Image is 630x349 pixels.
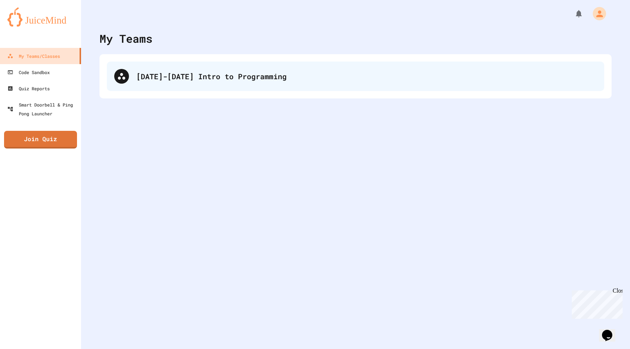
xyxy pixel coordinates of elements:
div: Chat with us now!Close [3,3,51,47]
div: [DATE]-[DATE] Intro to Programming [107,62,604,91]
div: My Teams/Classes [7,52,60,60]
iframe: chat widget [599,320,623,342]
div: My Notifications [561,7,585,20]
a: Join Quiz [4,131,77,149]
div: Quiz Reports [7,84,50,93]
div: My Account [585,5,608,22]
div: [DATE]-[DATE] Intro to Programming [136,71,597,82]
img: logo-orange.svg [7,7,74,27]
div: My Teams [99,30,153,47]
div: Smart Doorbell & Ping Pong Launcher [7,100,78,118]
iframe: chat widget [569,287,623,319]
div: Code Sandbox [7,68,50,77]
